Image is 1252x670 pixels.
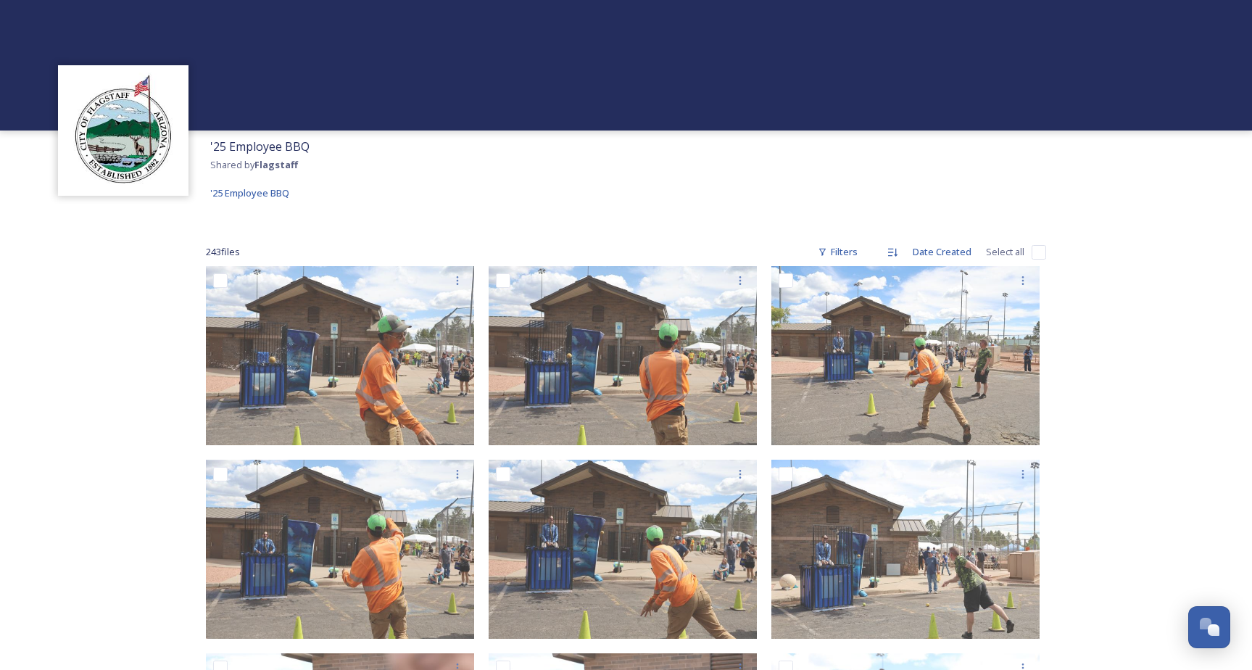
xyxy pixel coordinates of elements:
img: Sarah.holditch@flagstaffaz.gov-IMG_5534.jpg [489,266,757,445]
button: Open Chat [1188,606,1230,648]
span: Shared by [210,158,298,171]
div: Filters [811,238,865,266]
img: Sarah.holditch@flagstaffaz.gov-IMG_5533.jpg [206,460,474,639]
img: Sarah.holditch@flagstaffaz.gov-IMG_5535.jpg [206,266,474,445]
span: '25 Employee BBQ [210,138,310,154]
img: Sarah.holditch@flagstaffaz.gov-IMG_5531.jpg [489,460,757,639]
span: 243 file s [206,245,240,259]
span: Select all [986,245,1024,259]
a: '25 Employee BBQ [210,184,289,202]
strong: Flagstaff [254,158,298,171]
img: Sarah.holditch@flagstaffaz.gov-IMG_5525.jpg [771,266,1040,445]
img: images%20%282%29.jpeg [65,73,181,189]
span: '25 Employee BBQ [210,186,289,199]
div: Date Created [905,238,979,266]
img: Sarah.holditch@flagstaffaz.gov-IMG_5523.jpg [771,460,1040,639]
